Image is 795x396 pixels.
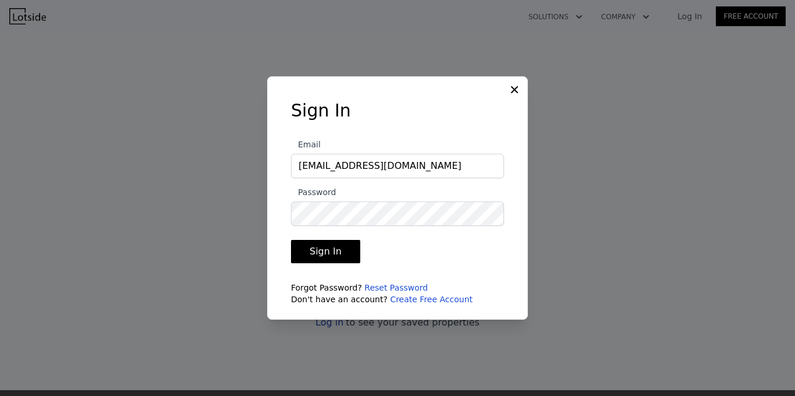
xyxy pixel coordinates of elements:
[291,240,360,263] button: Sign In
[291,282,504,305] div: Forgot Password? Don't have an account?
[390,295,473,304] a: Create Free Account
[291,100,504,121] h3: Sign In
[364,283,428,292] a: Reset Password
[291,188,336,197] span: Password
[291,140,321,149] span: Email
[291,154,504,178] input: Email
[291,201,504,226] input: Password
